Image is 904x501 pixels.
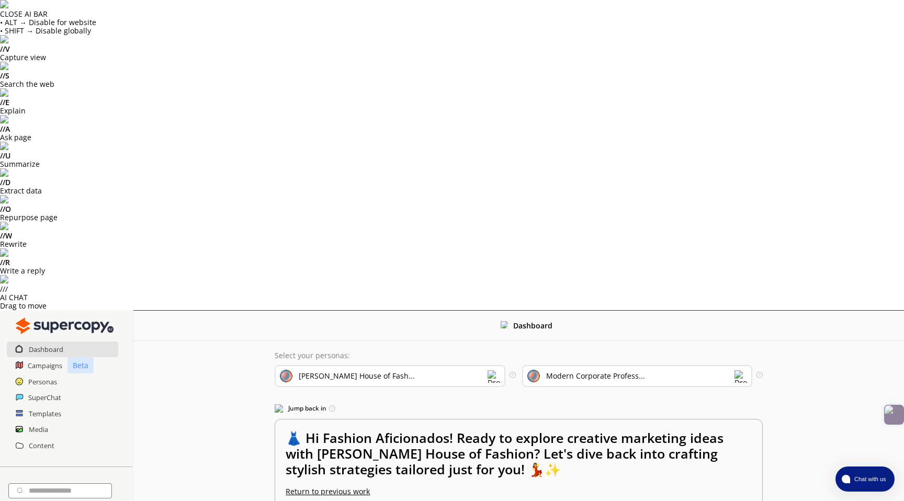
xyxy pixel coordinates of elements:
[29,422,48,437] a: Media
[850,475,888,483] span: Chat with us
[29,406,61,422] a: Templates
[513,321,552,331] b: Dashboard
[28,390,61,405] a: SuperChat
[734,370,747,383] img: Dropdown Icon
[67,357,94,373] p: Beta
[329,405,335,412] img: Tooltip Icon
[501,321,508,328] img: Close
[280,370,292,382] img: Brand Icon
[488,370,500,383] img: Dropdown Icon
[299,372,415,380] div: [PERSON_NAME] House of Fash...
[275,404,283,413] img: Jump Back In
[16,315,114,336] img: Close
[275,401,762,416] h3: Jump back in
[29,341,63,357] a: Dashboard
[286,430,751,487] h2: 👗 Hi Fashion Aficionados! Ready to explore creative marketing ideas with [PERSON_NAME] House of F...
[835,466,895,492] button: atlas-launcher
[28,374,57,390] a: Personas
[756,372,762,378] img: Tooltip Icon
[510,372,515,378] img: Tooltip Icon
[29,438,54,453] a: Content
[546,372,645,380] div: Modern Corporate Profess...
[527,370,540,382] img: Audience Icon
[275,351,762,360] p: Select your personas:
[28,358,62,373] a: Campaigns
[286,486,370,496] u: Return to previous work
